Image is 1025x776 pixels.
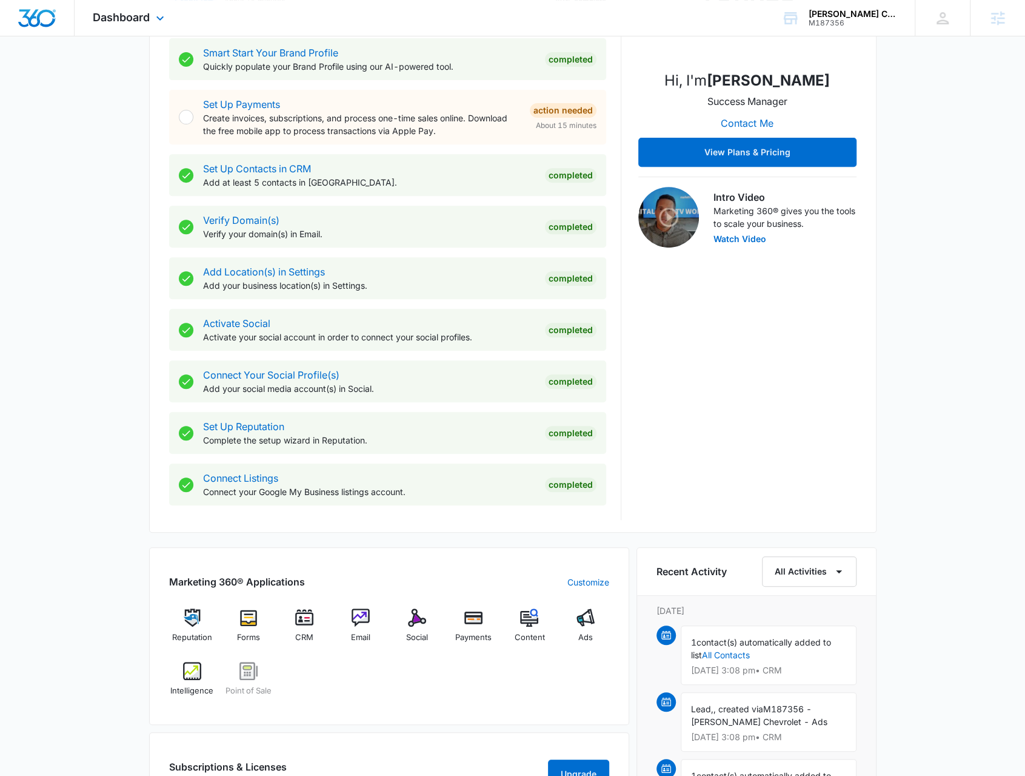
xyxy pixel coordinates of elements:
[545,323,596,337] div: Completed
[203,331,535,343] p: Activate your social account in order to connect your social profiles.
[713,204,856,230] p: Marketing 360® gives you the tools to scale your business.
[203,485,535,498] p: Connect your Google My Business listings account.
[638,138,856,167] button: View Plans & Pricing
[203,60,535,73] p: Quickly populate your Brand Profile using our AI-powered tool.
[530,103,596,118] div: Action Needed
[638,187,699,248] img: Intro Video
[169,575,305,589] h2: Marketing 360® Applications
[563,609,609,652] a: Ads
[203,112,520,137] p: Create invoices, subscriptions, and process one-time sales online. Download the free mobile app t...
[203,420,284,433] a: Set Up Reputation
[225,662,272,706] a: Point of Sale
[713,704,763,714] span: , created via
[545,271,596,286] div: Completed
[203,472,278,484] a: Connect Listings
[203,98,280,110] a: Set Up Payments
[545,477,596,492] div: Completed
[203,176,535,189] p: Add at least 5 contacts in [GEOGRAPHIC_DATA].
[203,266,325,278] a: Add Location(s) in Settings
[709,109,786,138] button: Contact Me
[93,11,150,24] span: Dashboard
[702,650,750,660] a: All Contacts
[545,220,596,234] div: Completed
[809,19,897,27] div: account id
[281,609,328,652] a: CRM
[664,70,830,92] p: Hi, I'm
[691,637,696,647] span: 1
[203,47,338,59] a: Smart Start Your Brand Profile
[169,609,216,652] a: Reputation
[225,609,272,652] a: Forms
[394,609,441,652] a: Social
[172,632,212,644] span: Reputation
[203,434,535,447] p: Complete the setup wizard in Reputation.
[203,382,535,395] p: Add your social media account(s) in Social.
[225,685,272,697] span: Point of Sale
[809,9,897,19] div: account name
[295,632,313,644] span: CRM
[338,609,384,652] a: Email
[203,163,311,175] a: Set Up Contacts in CRM
[203,214,279,226] a: Verify Domain(s)
[536,120,596,131] span: About 15 minutes
[545,168,596,183] div: Completed
[506,609,553,652] a: Content
[567,576,609,589] a: Customize
[545,426,596,440] div: Completed
[691,733,846,741] p: [DATE] 3:08 pm • CRM
[691,704,713,714] span: Lead,
[203,317,270,329] a: Activate Social
[691,666,846,675] p: [DATE] 3:08 pm • CRM
[691,637,831,660] span: contact(s) automatically added to list
[450,609,496,652] a: Payments
[406,632,428,644] span: Social
[656,604,856,617] p: [DATE]
[203,369,339,381] a: Connect Your Social Profile(s)
[203,228,535,240] p: Verify your domain(s) in Email.
[351,632,370,644] span: Email
[545,52,596,67] div: Completed
[455,632,492,644] span: Payments
[762,556,856,587] button: All Activities
[203,279,535,292] p: Add your business location(s) in Settings.
[237,632,260,644] span: Forms
[707,72,830,89] strong: [PERSON_NAME]
[169,662,216,706] a: Intelligence
[707,94,787,109] p: Success Manager
[713,190,856,204] h3: Intro Video
[578,632,593,644] span: Ads
[170,685,213,697] span: Intelligence
[545,374,596,389] div: Completed
[514,632,544,644] span: Content
[656,564,727,579] h6: Recent Activity
[713,235,766,243] button: Watch Video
